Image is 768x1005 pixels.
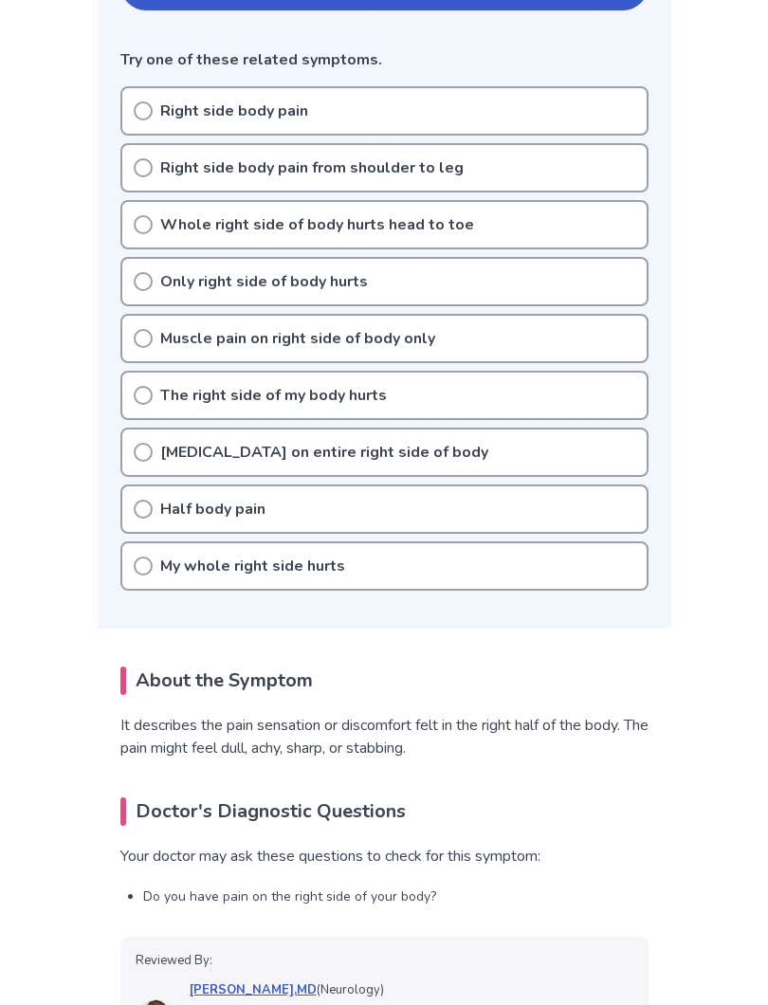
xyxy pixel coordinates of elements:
p: Your doctor may ask these questions to check for this symptom: [120,845,649,868]
p: Try one of these related symptoms. [120,48,649,71]
h2: About the Symptom [120,667,649,695]
p: Right side body pain [160,100,308,122]
p: Reviewed By: [136,952,633,971]
p: Muscle pain on right side of body only [160,327,435,350]
p: Only right side of body hurts [160,270,368,293]
h2: Doctor's Diagnostic Questions [120,797,649,826]
p: Whole right side of body hurts head to toe [160,213,474,236]
a: [PERSON_NAME],MD [190,981,317,998]
li: Do you have pain on the right side of your body? [143,886,649,906]
p: (Neurology) [190,981,633,1000]
p: The right side of my body hurts [160,384,387,407]
p: Half body pain [160,498,265,521]
p: [MEDICAL_DATA] on entire right side of body [160,441,488,464]
p: It describes the pain sensation or discomfort felt in the right half of the body. The pain might ... [120,714,649,759]
p: Right side body pain from shoulder to leg [160,156,464,179]
p: My whole right side hurts [160,555,345,577]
